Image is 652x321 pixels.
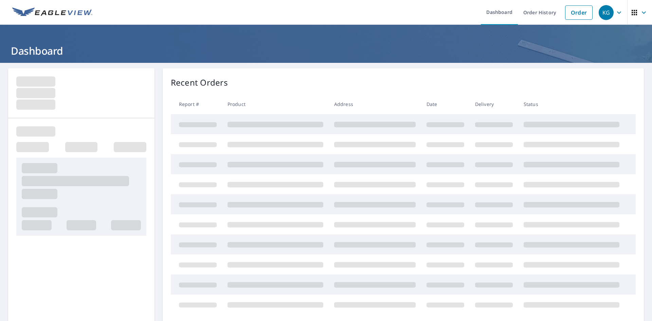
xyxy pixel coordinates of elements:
a: Order [565,5,593,20]
img: EV Logo [12,7,92,18]
th: Delivery [470,94,518,114]
th: Report # [171,94,222,114]
th: Address [329,94,421,114]
th: Product [222,94,329,114]
h1: Dashboard [8,44,644,58]
div: KG [599,5,614,20]
th: Date [421,94,470,114]
p: Recent Orders [171,76,228,89]
th: Status [518,94,625,114]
